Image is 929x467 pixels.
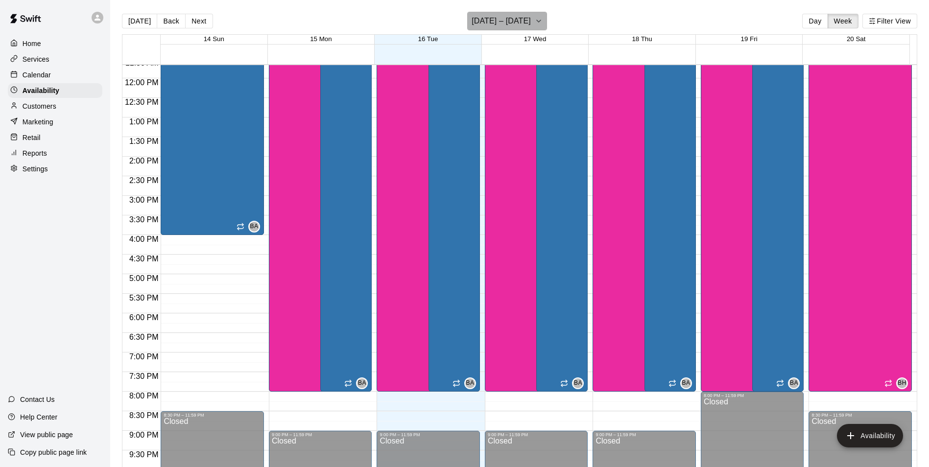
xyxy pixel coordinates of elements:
[204,35,224,43] button: 14 Sun
[380,432,477,437] div: 9:00 PM – 11:59 PM
[802,14,828,28] button: Day
[310,35,332,43] button: 15 Mon
[837,424,903,447] button: add
[127,157,161,165] span: 2:00 PM
[8,162,102,176] a: Settings
[127,255,161,263] span: 4:30 PM
[23,148,47,158] p: Reports
[358,378,366,388] span: BA
[741,35,758,43] button: 19 Fri
[704,393,801,398] div: 8:00 PM – 11:59 PM
[127,176,161,185] span: 2:30 PM
[8,68,102,82] a: Calendar
[896,377,908,389] div: Bailey Hodges
[23,86,59,95] p: Availability
[668,379,676,387] span: Recurring availability
[8,115,102,129] a: Marketing
[23,70,51,80] p: Calendar
[127,411,161,420] span: 8:30 PM
[8,99,102,114] a: Customers
[127,235,161,243] span: 4:00 PM
[8,52,102,67] a: Services
[185,14,213,28] button: Next
[127,372,161,380] span: 7:30 PM
[682,378,691,388] span: BA
[560,379,568,387] span: Recurring availability
[23,164,48,174] p: Settings
[127,431,161,439] span: 9:00 PM
[453,379,460,387] span: Recurring availability
[8,83,102,98] a: Availability
[20,395,55,404] p: Contact Us
[776,379,784,387] span: Recurring availability
[8,130,102,145] a: Retail
[127,313,161,322] span: 6:00 PM
[122,14,157,28] button: [DATE]
[862,14,917,28] button: Filter View
[464,377,476,389] div: Bryan Anderson
[127,333,161,341] span: 6:30 PM
[524,35,547,43] button: 17 Wed
[20,412,57,422] p: Help Center
[127,450,161,459] span: 9:30 PM
[790,378,798,388] span: BA
[488,432,585,437] div: 9:00 PM – 11:59 PM
[127,117,161,126] span: 1:00 PM
[467,12,547,30] button: [DATE] – [DATE]
[157,14,186,28] button: Back
[272,432,369,437] div: 9:00 PM – 11:59 PM
[596,432,693,437] div: 9:00 PM – 11:59 PM
[122,98,161,106] span: 12:30 PM
[898,378,906,388] span: BH
[122,78,161,87] span: 12:00 PM
[127,352,161,361] span: 7:00 PM
[418,35,438,43] button: 16 Tue
[466,378,475,388] span: BA
[574,378,582,388] span: BA
[23,133,41,142] p: Retail
[632,35,652,43] button: 18 Thu
[23,117,53,127] p: Marketing
[20,430,73,440] p: View public page
[884,379,892,387] span: Recurring availability
[356,377,368,389] div: Bryan Anderson
[680,377,692,389] div: Bryan Anderson
[811,413,909,418] div: 8:30 PM – 11:59 PM
[127,196,161,204] span: 3:00 PM
[127,294,161,302] span: 5:30 PM
[788,377,800,389] div: Bryan Anderson
[23,39,41,48] p: Home
[250,222,259,232] span: BA
[164,413,261,418] div: 8:30 PM – 11:59 PM
[344,379,352,387] span: Recurring availability
[8,36,102,51] a: Home
[472,14,531,28] h6: [DATE] – [DATE]
[8,146,102,161] a: Reports
[572,377,584,389] div: Bryan Anderson
[237,223,244,231] span: Recurring availability
[127,274,161,282] span: 5:00 PM
[248,221,260,233] div: Bryan Anderson
[127,392,161,400] span: 8:00 PM
[127,137,161,145] span: 1:30 PM
[20,447,87,457] p: Copy public page link
[23,54,49,64] p: Services
[847,35,866,43] button: 20 Sat
[828,14,858,28] button: Week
